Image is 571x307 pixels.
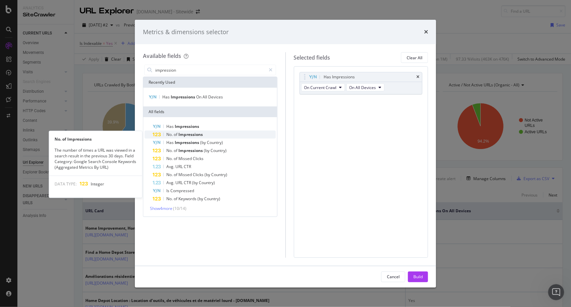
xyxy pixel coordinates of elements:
span: CTR [184,164,191,169]
span: Avg. [166,180,175,185]
span: ( 10 / 14 ) [173,206,186,211]
span: Devices [208,94,223,100]
div: All fields [143,106,277,117]
div: • [DATE] [74,112,93,120]
button: Search for help [10,160,124,174]
div: Selected fields [294,54,330,62]
span: No. [166,156,174,161]
p: Hello [PERSON_NAME]. [13,48,120,70]
div: Recently Used [143,77,277,88]
button: Tickets [67,209,100,236]
span: of [174,172,178,177]
span: No. [166,148,174,153]
span: Messages [39,226,62,230]
div: Cancel [387,274,400,280]
span: Search for help [14,164,54,171]
span: of [174,148,178,153]
span: Avg. [166,164,175,169]
span: (by [200,140,207,145]
span: No. [166,196,174,202]
img: Profile image for Alex [72,11,85,24]
button: Messages [33,209,67,236]
button: Help [100,209,134,236]
div: Customer Support [30,112,73,120]
div: SmartIndex Overview [14,179,112,186]
img: Profile image for Jenny [84,11,98,24]
span: of [174,156,178,161]
div: Supported Bots [14,191,112,199]
span: of [174,196,178,202]
span: Impressions [171,94,196,100]
span: URL [175,180,184,185]
span: Clicks [193,156,203,161]
span: URL [175,164,184,169]
span: (by [204,148,211,153]
span: Impressions [175,124,199,129]
div: Ask a questionAI Agent and team can help [7,129,127,154]
span: Impressions [175,140,200,145]
iframe: Intercom live chat [548,284,564,300]
div: SmartIndex Overview [10,176,124,189]
span: (by [205,172,211,177]
span: Has [166,124,175,129]
div: Build [413,274,423,280]
span: Impressions [178,148,204,153]
div: Ask a question [14,134,112,141]
span: Home [9,226,24,230]
span: Help [112,226,123,230]
div: modal [135,20,436,288]
span: (by [197,196,204,202]
span: Country) [199,180,215,185]
div: The number of times a URL was viewed in a search result in the previous 30 days. Field Category: ... [49,147,142,170]
div: Available fields [143,52,181,60]
img: logo [13,13,45,23]
span: Keywords [178,196,197,202]
span: CTR [184,180,192,185]
div: Profile image for Customer SupportIs that what you were looking for?Customer Support•[DATE] [7,100,127,125]
button: Clear All [401,52,428,63]
div: Integrating with Adobe Analytics [14,204,112,211]
div: Supported Bots [10,189,124,201]
span: On All Devices [349,85,376,90]
span: No. [166,172,174,177]
div: Has Impressions [324,74,355,80]
span: Missed [178,172,193,177]
span: Tickets [76,226,92,230]
button: On Current Crawl [301,83,345,91]
span: Country) [207,140,223,145]
img: Profile image for Renaud [97,11,110,24]
div: times [416,75,419,79]
span: Has [162,94,171,100]
div: Metrics & dimensions selector [143,28,229,36]
span: of [174,132,178,137]
span: Missed [178,156,193,161]
span: Show 4 more [150,206,172,211]
button: Build [408,272,428,282]
div: Has ImpressionstimesOn Current CrawlOn All Devices [300,72,423,94]
img: Profile image for Customer Support [14,106,27,119]
p: How can we help? [13,70,120,82]
span: On Current Crawl [304,85,337,90]
input: Search by field name [155,65,266,75]
span: Country) [204,196,220,202]
span: (by [192,180,199,185]
span: No. [166,132,174,137]
div: times [424,28,428,36]
span: Country) [211,172,227,177]
span: All [202,94,208,100]
div: Clear All [407,55,422,61]
span: On [196,94,202,100]
button: Cancel [381,272,405,282]
span: Has [166,140,175,145]
span: Impressions [178,132,203,137]
div: No. of Impressions [49,136,142,142]
div: Recent message [14,96,120,103]
div: Close [115,11,127,23]
div: Recent messageProfile image for Customer SupportIs that what you were looking for?Customer Suppor... [7,90,127,125]
div: AI Agent and team can help [14,141,112,148]
div: Integrating with Adobe Analytics [10,201,124,214]
span: Is that what you were looking for? [30,106,109,111]
span: Clicks [193,172,205,177]
span: Compressed [170,188,194,194]
span: Country) [211,148,227,153]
